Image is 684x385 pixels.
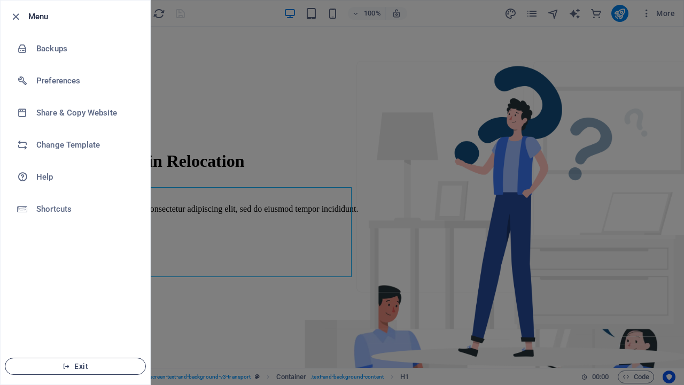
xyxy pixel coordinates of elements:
h6: Backups [36,42,135,55]
span: Exit [14,362,137,371]
h6: Menu [28,10,142,23]
h6: Preferences [36,74,135,87]
button: Exit [5,358,146,375]
h6: Change Template [36,138,135,151]
a: Help [1,161,150,193]
h6: Help [36,171,135,183]
h6: Shortcuts [36,203,135,215]
h6: Share & Copy Website [36,106,135,119]
a: Skip to main content [4,4,75,13]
